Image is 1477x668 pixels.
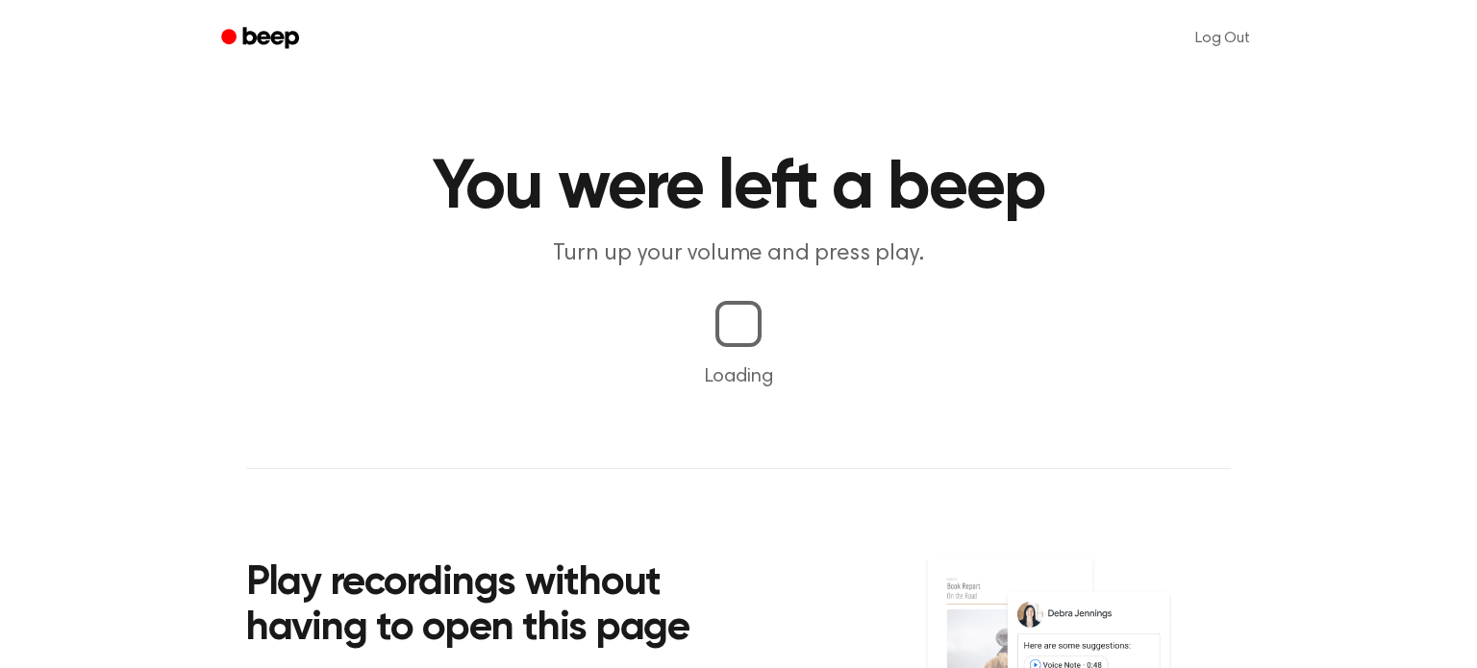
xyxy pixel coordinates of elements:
p: Loading [23,362,1454,391]
h1: You were left a beep [246,154,1231,223]
p: Turn up your volume and press play. [369,238,1108,270]
a: Beep [208,20,316,58]
h2: Play recordings without having to open this page [246,561,764,653]
a: Log Out [1176,15,1269,62]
